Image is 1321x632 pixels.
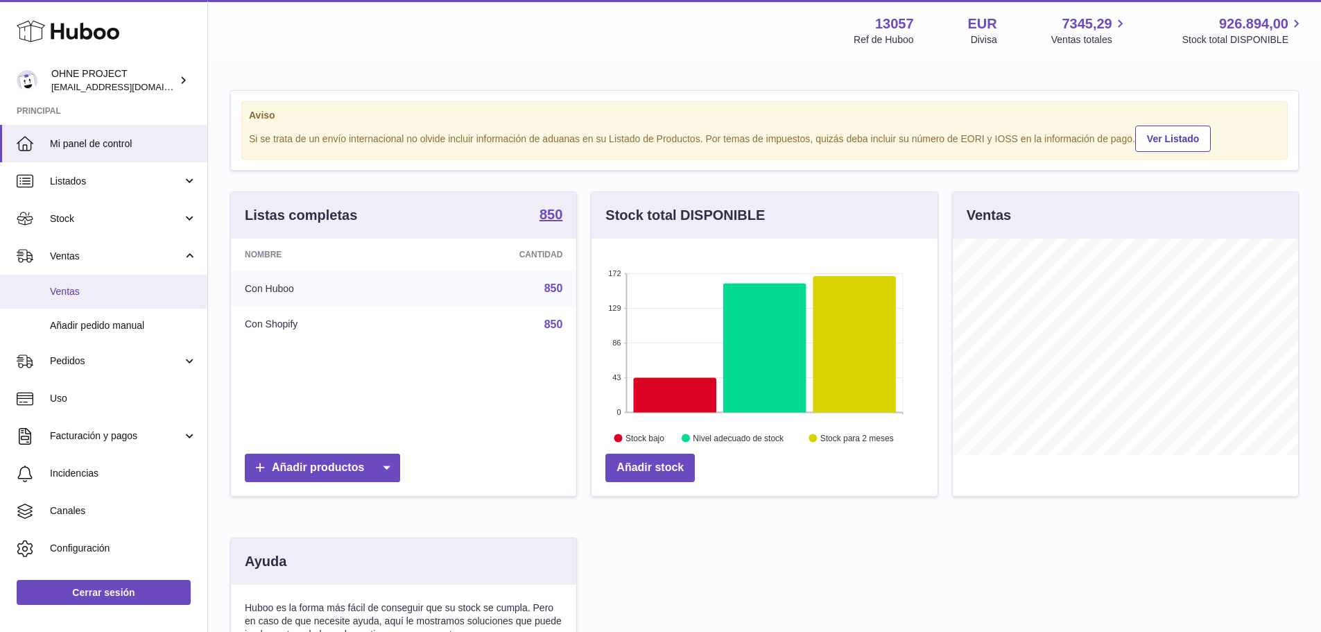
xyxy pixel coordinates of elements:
span: Ventas totales [1051,33,1128,46]
td: Con Shopify [231,307,415,343]
span: 7345,29 [1062,15,1112,33]
strong: 850 [539,207,562,221]
a: 850 [544,282,563,294]
a: 926.894,00 Stock total DISPONIBLE [1182,15,1304,46]
span: Ventas [50,250,182,263]
span: Ventas [50,285,197,298]
div: Divisa [971,33,997,46]
span: Canales [50,504,197,518]
strong: Aviso [249,109,1280,122]
h3: Ventas [967,206,1011,225]
a: Añadir productos [245,454,400,482]
strong: 13057 [875,15,914,33]
img: internalAdmin-13057@internal.huboo.com [17,70,37,91]
a: 850 [544,318,563,330]
text: Stock para 2 meses [820,434,894,443]
div: Si se trata de un envío internacional no olvide incluir información de aduanas en su Listado de P... [249,123,1280,152]
a: 7345,29 Ventas totales [1051,15,1128,46]
div: OHNE PROJECT [51,67,176,94]
h3: Ayuda [245,552,286,571]
a: Ver Listado [1135,126,1211,152]
text: 0 [617,408,621,416]
span: Configuración [50,542,197,555]
span: Pedidos [50,355,182,368]
th: Nombre [231,239,415,271]
span: Stock [50,212,182,225]
text: 172 [608,269,621,277]
span: Facturación y pagos [50,429,182,443]
div: Ref de Huboo [854,33,913,46]
text: 43 [613,373,621,382]
span: 926.894,00 [1219,15,1288,33]
strong: EUR [968,15,997,33]
td: Con Huboo [231,271,415,307]
a: 850 [539,207,562,224]
span: Listados [50,175,182,188]
span: Mi panel de control [50,137,197,151]
text: 129 [608,304,621,312]
span: Stock total DISPONIBLE [1182,33,1304,46]
text: 86 [613,339,621,347]
span: Incidencias [50,467,197,480]
text: Nivel adecuado de stock [693,434,785,443]
span: Añadir pedido manual [50,319,197,332]
span: [EMAIL_ADDRESS][DOMAIN_NAME] [51,81,204,92]
th: Cantidad [415,239,577,271]
text: Stock bajo [625,434,664,443]
h3: Listas completas [245,206,357,225]
a: Añadir stock [605,454,695,482]
a: Cerrar sesión [17,580,191,605]
span: Uso [50,392,197,405]
h3: Stock total DISPONIBLE [605,206,765,225]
